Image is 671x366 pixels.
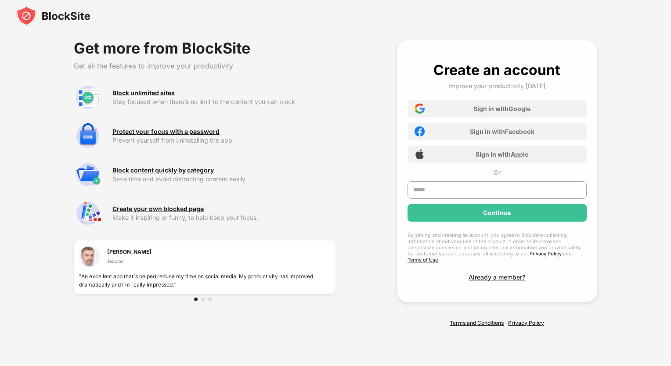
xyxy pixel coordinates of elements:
div: Get more from BlockSite [74,40,335,56]
img: facebook-icon.png [415,126,425,136]
img: google-icon.png [415,104,425,114]
img: premium-unlimited-blocklist.svg [74,83,102,111]
div: By joining and creating an account, you agree to BlockSite collecting information about your use ... [408,232,587,263]
div: Sign in with Google [473,105,530,112]
div: Sign in with Apple [476,151,528,158]
img: premium-category.svg [74,161,102,189]
div: Create an account [433,61,560,79]
img: premium-customize-block-page.svg [74,199,102,227]
div: Or [494,169,501,176]
a: Terms of Use [408,257,438,263]
div: Make it inspiring or funny, to help keep your focus. [112,214,335,221]
div: Already a member? [469,273,525,281]
img: premium-password-protection.svg [74,122,102,150]
img: blocksite-icon-black.svg [16,5,90,26]
a: Privacy Policy [530,251,562,257]
div: Get all the features to improve your productivity [74,61,335,70]
div: Continue [483,209,511,216]
a: Privacy Policy [508,319,544,326]
div: "An excellent app that`s helped reduce my time on social media. My productivity has improved dram... [79,272,330,289]
div: Save time and avoid distracting content easily [112,176,335,183]
div: Sign in with Facebook [470,128,534,135]
div: Improve your productivity [DATE] [448,82,545,90]
div: Block unlimited sites [112,90,175,97]
img: apple-icon.png [415,149,425,159]
div: Teacher [107,258,152,265]
div: [PERSON_NAME] [107,248,152,256]
div: Protect your focus with a password [112,128,220,135]
img: testimonial-1.jpg [79,246,100,267]
div: Stay focused when there’s no limit to the content you can block [112,98,335,105]
a: Terms and Conditions [450,319,504,326]
div: Block content quickly by category [112,167,214,174]
div: Create your own blocked page [112,205,204,212]
div: Prevent yourself from uninstalling the app [112,137,335,144]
